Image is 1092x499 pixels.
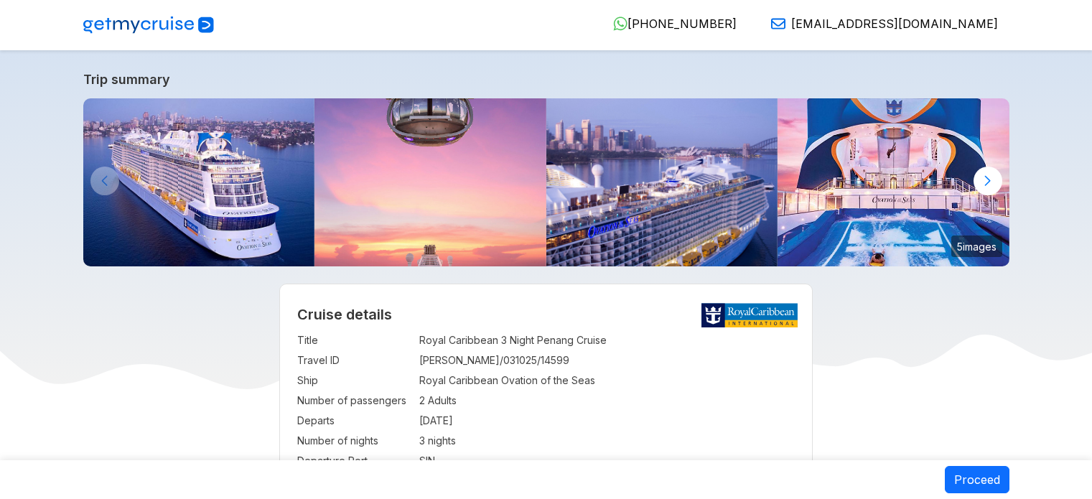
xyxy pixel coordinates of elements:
[419,451,795,471] td: SIN
[412,431,419,451] td: :
[412,330,419,350] td: :
[419,391,795,411] td: 2 Adults
[613,17,627,31] img: WhatsApp
[297,391,412,411] td: Number of passengers
[297,411,412,431] td: Departs
[419,411,795,431] td: [DATE]
[297,330,412,350] td: Title
[419,370,795,391] td: Royal Caribbean Ovation of the Seas
[419,330,795,350] td: Royal Caribbean 3 Night Penang Cruise
[951,235,1002,257] small: 5 images
[945,466,1009,493] button: Proceed
[760,17,998,31] a: [EMAIL_ADDRESS][DOMAIN_NAME]
[778,98,1009,266] img: ovation-of-the-seas-flowrider-sunset.jpg
[297,350,412,370] td: Travel ID
[297,306,795,323] h2: Cruise details
[412,391,419,411] td: :
[419,350,795,370] td: [PERSON_NAME]/031025/14599
[771,17,785,31] img: Email
[83,72,1009,87] a: Trip summary
[297,431,412,451] td: Number of nights
[412,451,419,471] td: :
[412,411,419,431] td: :
[627,17,737,31] span: [PHONE_NUMBER]
[412,350,419,370] td: :
[297,370,412,391] td: Ship
[546,98,778,266] img: ovation-of-the-seas-departing-from-sydney.jpg
[791,17,998,31] span: [EMAIL_ADDRESS][DOMAIN_NAME]
[602,17,737,31] a: [PHONE_NUMBER]
[297,451,412,471] td: Departure Port
[83,98,315,266] img: ovation-exterior-back-aerial-sunset-port-ship.jpg
[419,431,795,451] td: 3 nights
[314,98,546,266] img: north-star-sunset-ovation-of-the-seas.jpg
[412,370,419,391] td: :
